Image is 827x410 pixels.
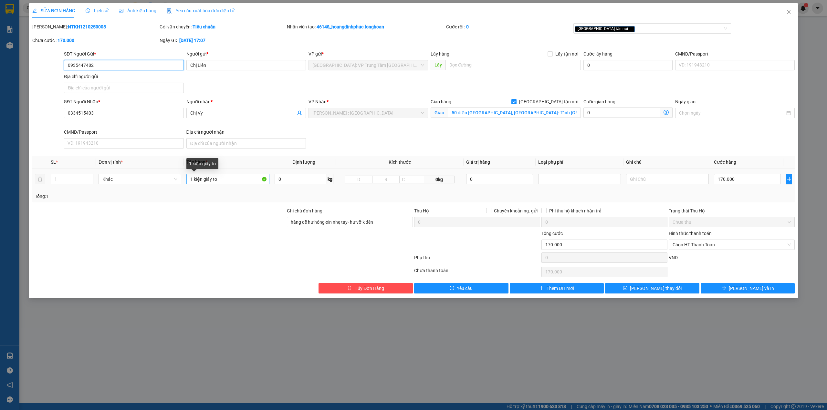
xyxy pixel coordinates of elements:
div: Tổng: 1 [35,193,319,200]
span: save [623,286,627,291]
span: Giao hàng [431,99,451,104]
div: SĐT Người Gửi [64,50,183,57]
input: D [345,176,372,183]
span: kg [327,174,333,184]
div: Gói vận chuyển: [160,23,286,30]
span: Yêu cầu [457,285,473,292]
div: SĐT Người Nhận [64,98,183,105]
div: CMND/Passport [675,50,795,57]
span: Định lượng [292,159,315,165]
div: Phụ thu [413,254,541,265]
div: Người nhận [186,98,306,105]
div: VP gửi [309,50,428,57]
span: Tổng cước [541,231,563,236]
span: [PERSON_NAME] và In [729,285,774,292]
span: Kích thước [389,159,411,165]
span: Cước hàng [714,159,736,165]
label: Hình thức thanh toán [669,231,712,236]
th: Loại phụ phí [536,156,623,169]
div: [PERSON_NAME]: [32,23,158,30]
div: Ngày GD: [160,37,286,44]
span: dollar-circle [664,110,669,115]
span: printer [722,286,726,291]
span: Chọn HT Thanh Toán [673,240,791,250]
span: picture [119,8,123,13]
button: plus [786,174,792,184]
button: Close [780,3,798,21]
input: Ghi chú đơn hàng [287,217,413,227]
span: user-add [297,110,302,116]
div: Trạng thái Thu Hộ [669,207,795,214]
th: Ghi chú [623,156,711,169]
input: Ghi Chú [626,174,709,184]
span: Lấy [431,60,445,70]
input: R [372,176,400,183]
div: Người gửi [186,50,306,57]
input: VD: Bàn, Ghế [186,174,269,184]
span: Ngày in phiếu: 17:11 ngày [41,13,130,20]
span: Ảnh kiện hàng [119,8,156,13]
button: exclamation-circleYêu cầu [414,283,508,293]
span: VND [669,255,678,260]
span: plus [539,286,544,291]
button: printer[PERSON_NAME] và In [701,283,795,293]
span: [GEOGRAPHIC_DATA] tận nơi [517,98,581,105]
div: CMND/Passport [64,128,183,136]
span: VP Nhận [309,99,327,104]
span: Phí thu hộ khách nhận trả [547,207,604,214]
input: C [399,176,424,183]
strong: PHIẾU DÁN LÊN HÀNG [43,3,128,12]
span: SỬA ĐƠN HÀNG [32,8,75,13]
div: 1 kiện giấy to [186,158,218,169]
button: plusThêm ĐH mới [510,283,604,293]
div: Địa chỉ người nhận [186,128,306,136]
input: Giao tận nơi [448,108,581,118]
div: Cước rồi : [446,23,572,30]
label: Ghi chú đơn hàng [287,208,322,213]
span: Lịch sử [86,8,109,13]
span: exclamation-circle [450,286,454,291]
input: Địa chỉ của người nhận [186,138,306,149]
span: Đơn vị tính [99,159,123,165]
button: save[PERSON_NAME] thay đổi [605,283,699,293]
span: Giá trị hàng [466,159,490,165]
b: 0 [466,24,469,29]
div: Chưa thanh toán [413,267,541,278]
span: [PHONE_NUMBER] [3,22,49,33]
span: close [629,27,632,30]
span: Khánh Hòa: VP Trung Tâm TP Nha Trang [312,60,424,70]
span: Hủy Đơn Hàng [354,285,384,292]
div: Địa chỉ người gửi [64,73,183,80]
b: Tiêu chuẩn [193,24,215,29]
span: Hồ Chí Minh : Kho Quận 12 [312,108,424,118]
input: Địa chỉ của người gửi [64,83,183,93]
strong: CSKH: [18,22,34,27]
span: [PERSON_NAME] thay đổi [630,285,682,292]
span: clock-circle [86,8,90,13]
b: 170.000 [58,38,74,43]
span: Thu Hộ [414,208,429,213]
span: Mã đơn: NTKH1210250005 [3,39,99,48]
input: Dọc đường [445,60,581,70]
label: Ngày giao [675,99,696,104]
span: Chuyển khoản ng. gửi [491,207,540,214]
span: plus [786,177,792,182]
span: delete [347,286,352,291]
input: Cước giao hàng [583,108,660,118]
label: Cước lấy hàng [583,51,612,56]
span: CÔNG TY TNHH CHUYỂN PHÁT NHANH BẢO AN [56,22,119,34]
span: close [786,9,791,15]
input: Cước lấy hàng [583,60,673,70]
img: icon [167,8,172,14]
span: Lấy hàng [431,51,449,56]
b: [DATE] 17:07 [179,38,205,43]
div: Chưa cước : [32,37,158,44]
span: Lấy tận nơi [553,50,581,57]
span: Thêm ĐH mới [547,285,574,292]
span: [GEOGRAPHIC_DATA] tận nơi [575,26,635,32]
span: Giao [431,108,448,118]
button: deleteHủy Đơn Hàng [319,283,413,293]
span: Chưa thu [673,217,791,227]
b: NTKH1210250005 [68,24,106,29]
div: Nhân viên tạo: [287,23,445,30]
